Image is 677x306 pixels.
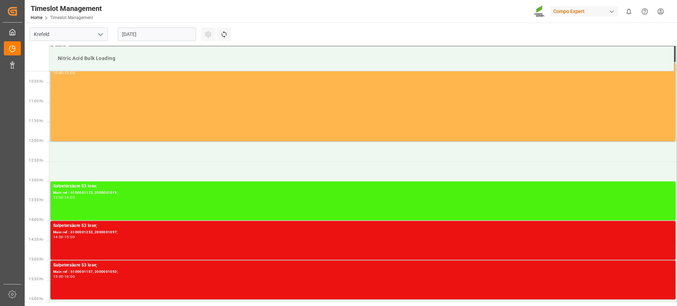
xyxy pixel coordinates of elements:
span: 12:30 Hr [29,158,43,162]
div: - [63,196,65,199]
span: 16:00 Hr [29,297,43,301]
span: 10:30 Hr [29,79,43,83]
span: 15:00 Hr [29,257,43,261]
div: 15:00 [65,235,75,239]
div: Main ref : 6100001123, 2000001019; [53,190,673,196]
div: 14:00 [53,235,63,239]
div: 14:00 [65,196,75,199]
div: Nitric Acid Bulk Loading [55,52,668,65]
div: Compo Expert [550,6,618,17]
span: 15:30 Hr [29,277,43,281]
span: 12:00 Hr [29,139,43,143]
button: Compo Expert [550,5,621,18]
a: Home [31,15,42,20]
div: Salpetersäure 53 lose; [53,262,673,269]
span: 11:00 Hr [29,99,43,103]
div: 12:00 [65,71,75,74]
button: show 0 new notifications [621,4,637,19]
input: DD.MM.YYYY [118,28,196,41]
div: - [63,235,65,239]
span: 11:30 Hr [29,119,43,123]
span: 13:30 Hr [29,198,43,202]
div: 10:00 [53,71,63,74]
div: Salpetersäure 53 lose; [53,183,673,190]
img: Screenshot%202023-09-29%20at%2010.02.21.png_1712312052.png [534,5,545,18]
input: Type to search/select [30,28,108,41]
div: - [63,71,65,74]
button: open menu [95,29,105,40]
span: 13:00 Hr [29,178,43,182]
button: Help Center [637,4,653,19]
div: 13:00 [53,196,63,199]
div: Timeslot Management [31,3,102,14]
div: Salpetersäure 53 lose; [53,222,673,229]
span: 14:00 Hr [29,218,43,222]
div: - [63,275,65,278]
div: Main ref : 6100001253, 2000001097; [53,229,673,235]
div: Main ref : 6100001187, 2000001053; [53,269,673,275]
div: 16:00 [65,275,75,278]
div: 15:00 [53,275,63,278]
span: 14:30 Hr [29,238,43,241]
